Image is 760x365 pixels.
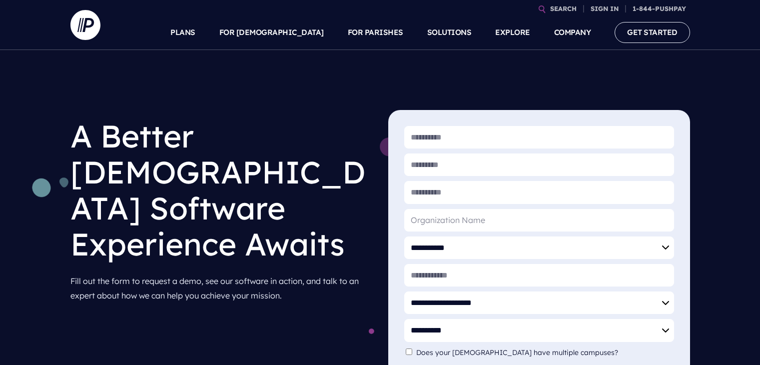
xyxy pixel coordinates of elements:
[404,209,674,231] input: Organization Name
[615,22,690,42] a: GET STARTED
[416,348,623,357] label: Does your [DEMOGRAPHIC_DATA] have multiple campuses?
[348,15,403,50] a: FOR PARISHES
[170,15,195,50] a: PLANS
[219,15,324,50] a: FOR [DEMOGRAPHIC_DATA]
[70,110,372,270] h1: A Better [DEMOGRAPHIC_DATA] Software Experience Awaits
[427,15,472,50] a: SOLUTIONS
[70,270,372,307] p: Fill out the form to request a demo, see our software in action, and talk to an expert about how ...
[495,15,530,50] a: EXPLORE
[554,15,591,50] a: COMPANY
